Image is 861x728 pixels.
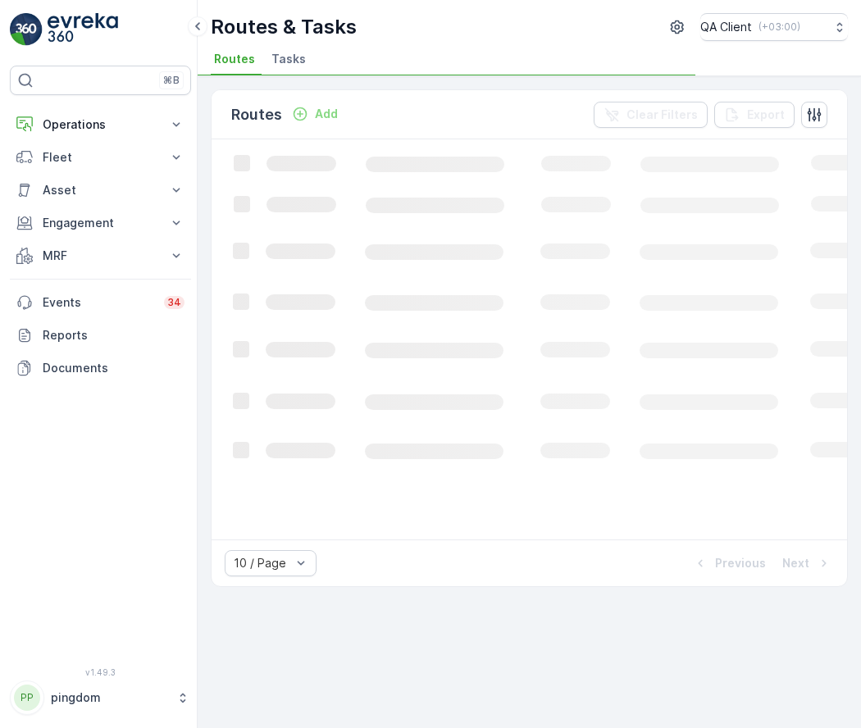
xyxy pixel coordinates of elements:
p: Clear Filters [626,107,698,123]
p: Engagement [43,215,158,231]
p: ⌘B [163,74,180,87]
a: Reports [10,319,191,352]
button: PPpingdom [10,680,191,715]
img: logo_light-DOdMpM7g.png [48,13,118,46]
button: Asset [10,174,191,207]
a: Documents [10,352,191,384]
button: Add [285,104,344,124]
p: QA Client [700,19,752,35]
button: Engagement [10,207,191,239]
p: Routes & Tasks [211,14,357,40]
button: Operations [10,108,191,141]
button: Previous [690,553,768,573]
button: Clear Filters [594,102,708,128]
p: Fleet [43,149,158,166]
p: Reports [43,327,184,344]
p: MRF [43,248,158,264]
button: Export [714,102,795,128]
p: Previous [715,555,766,571]
div: PP [14,685,40,711]
button: MRF [10,239,191,272]
a: Events34 [10,286,191,319]
p: ( +03:00 ) [758,20,800,34]
p: 34 [167,296,181,309]
p: Documents [43,360,184,376]
p: Next [782,555,809,571]
p: Events [43,294,154,311]
span: v 1.49.3 [10,667,191,677]
p: Routes [231,103,282,126]
p: Add [315,106,338,122]
p: Operations [43,116,158,133]
p: Export [747,107,785,123]
span: Routes [214,51,255,67]
p: Asset [43,182,158,198]
button: Fleet [10,141,191,174]
p: pingdom [51,689,168,706]
button: Next [781,553,834,573]
span: Tasks [271,51,306,67]
button: QA Client(+03:00) [700,13,848,41]
img: logo [10,13,43,46]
